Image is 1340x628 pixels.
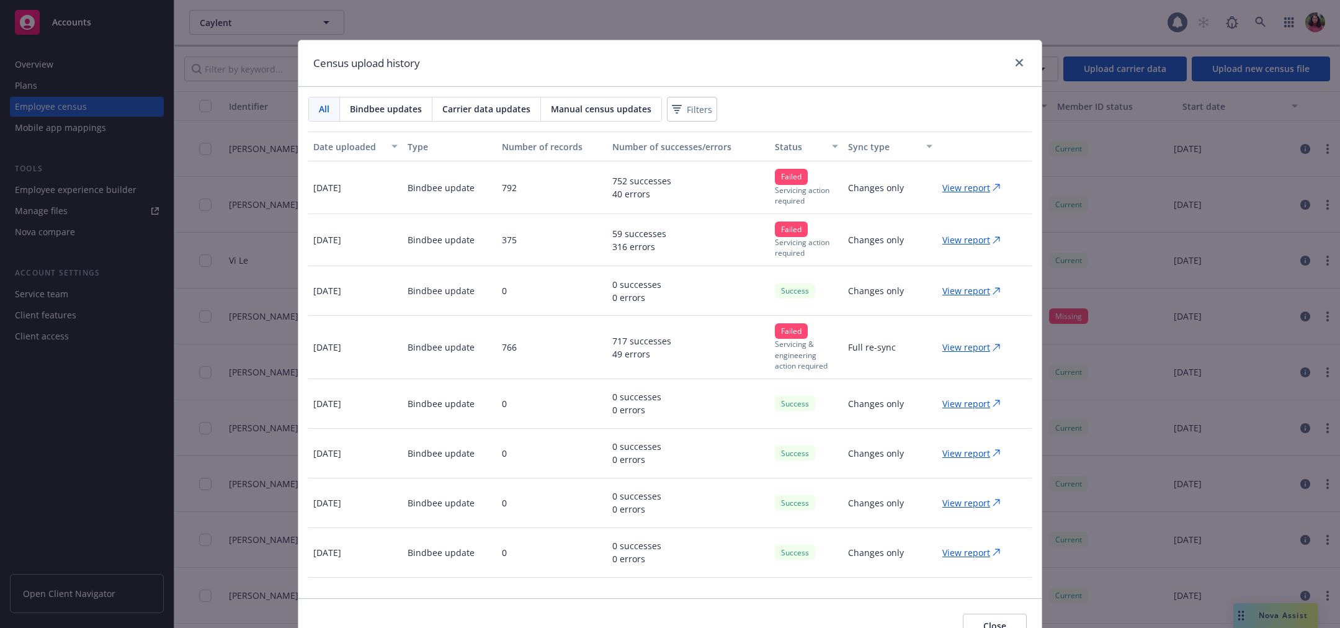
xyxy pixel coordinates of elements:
[612,348,671,361] p: 49 errors
[775,185,838,206] p: Servicing action required
[775,339,838,370] p: Servicing & engineering action required
[408,284,475,297] p: Bindbee update
[612,552,661,565] p: 0 errors
[612,440,661,453] p: 0 successes
[408,397,475,410] p: Bindbee update
[313,140,384,153] div: Date uploaded
[313,496,341,509] p: [DATE]
[843,132,937,161] button: Sync type
[612,490,661,503] p: 0 successes
[942,496,1010,509] a: View report
[848,233,904,246] p: Changes only
[408,233,475,246] p: Bindbee update
[848,397,904,410] p: Changes only
[942,546,990,559] p: View report
[1012,55,1027,70] a: close
[612,334,671,348] p: 717 successes
[942,397,990,410] p: View report
[942,496,990,509] p: View report
[942,447,990,460] p: View report
[942,397,1010,410] a: View report
[942,284,1010,297] a: View report
[313,55,420,71] h1: Census upload history
[942,546,1010,559] a: View report
[775,237,838,258] p: Servicing action required
[612,174,671,187] p: 752 successes
[942,284,990,297] p: View report
[942,181,990,194] p: View report
[313,546,341,559] p: [DATE]
[319,102,329,115] span: All
[612,291,661,304] p: 0 errors
[502,496,507,509] p: 0
[502,546,507,559] p: 0
[775,545,815,560] div: Success
[687,103,712,116] span: Filters
[667,97,717,122] button: Filters
[612,403,661,416] p: 0 errors
[612,390,661,403] p: 0 successes
[313,233,341,246] p: [DATE]
[551,102,651,115] span: Manual census updates
[942,181,1010,194] a: View report
[848,284,904,297] p: Changes only
[612,187,671,200] p: 40 errors
[942,341,990,354] p: View report
[612,240,666,253] p: 316 errors
[502,397,507,410] p: 0
[848,341,896,354] p: Full re-sync
[502,284,507,297] p: 0
[612,278,661,291] p: 0 successes
[502,233,517,246] p: 375
[313,447,341,460] p: [DATE]
[612,140,766,153] div: Number of successes/errors
[669,101,715,119] span: Filters
[502,181,517,194] p: 792
[612,227,666,240] p: 59 successes
[775,323,808,339] div: Failed
[775,169,808,184] div: Failed
[408,181,475,194] p: Bindbee update
[313,397,341,410] p: [DATE]
[408,546,475,559] p: Bindbee update
[403,132,497,161] button: Type
[770,132,843,161] button: Status
[313,181,341,194] p: [DATE]
[313,284,341,297] p: [DATE]
[942,447,1010,460] a: View report
[408,140,492,153] div: Type
[775,283,815,298] div: Success
[848,496,904,509] p: Changes only
[442,102,530,115] span: Carrier data updates
[848,140,919,153] div: Sync type
[848,181,904,194] p: Changes only
[502,447,507,460] p: 0
[612,539,661,552] p: 0 successes
[775,446,815,461] div: Success
[848,447,904,460] p: Changes only
[775,140,824,153] div: Status
[775,222,808,237] div: Failed
[408,447,475,460] p: Bindbee update
[313,341,341,354] p: [DATE]
[502,140,602,153] div: Number of records
[612,453,661,466] p: 0 errors
[502,341,517,354] p: 766
[942,233,1010,246] a: View report
[612,503,661,516] p: 0 errors
[308,132,403,161] button: Date uploaded
[775,396,815,411] div: Success
[607,132,770,161] button: Number of successes/errors
[497,132,607,161] button: Number of records
[408,341,475,354] p: Bindbee update
[848,546,904,559] p: Changes only
[775,495,815,511] div: Success
[942,341,1010,354] a: View report
[408,496,475,509] p: Bindbee update
[350,102,422,115] span: Bindbee updates
[942,233,990,246] p: View report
